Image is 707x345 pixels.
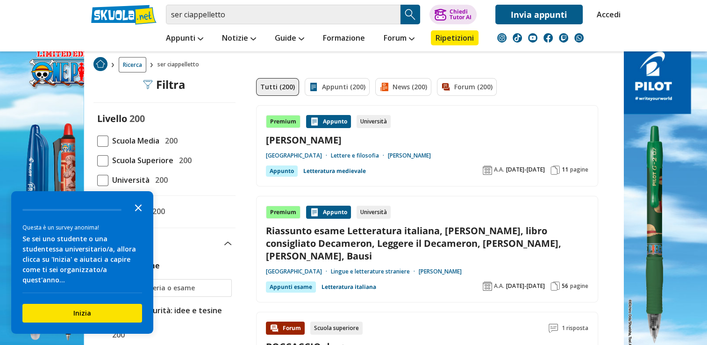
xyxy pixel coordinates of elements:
[570,166,588,173] span: pagine
[22,304,142,323] button: Inizia
[119,57,146,72] a: Ricerca
[151,174,168,186] span: 200
[379,82,389,92] img: News filtro contenuto
[306,115,351,128] div: Appunto
[574,33,584,43] img: WhatsApp
[149,205,165,217] span: 200
[513,33,522,43] img: tiktok
[266,224,588,263] a: Riassunto esame Letteratura italiana, [PERSON_NAME], libro consigliato Decameron, Leggere il Deca...
[306,206,351,219] div: Appunto
[543,33,553,43] img: facebook
[321,281,376,293] a: Letteratura italiana
[108,174,150,186] span: Università
[266,134,588,146] a: [PERSON_NAME]
[497,33,507,43] img: instagram
[224,242,232,245] img: Apri e chiudi sezione
[441,82,450,92] img: Forum filtro contenuto
[381,30,417,47] a: Forum
[129,112,145,125] span: 200
[108,135,159,147] span: Scuola Media
[11,191,153,334] div: Survey
[114,283,227,293] input: Ricerca materia o esame
[309,82,318,92] img: Appunti filtro contenuto
[431,30,478,45] a: Ripetizioni
[310,117,319,126] img: Appunti contenuto
[550,281,560,291] img: Pagine
[256,78,299,96] a: Tutti (200)
[437,78,497,96] a: Forum (200)
[303,165,366,177] a: Letteratura medievale
[495,5,583,24] a: Invia appunti
[400,5,420,24] button: Search Button
[357,206,391,219] div: Università
[494,282,504,290] span: A.A.
[494,166,504,173] span: A.A.
[483,165,492,175] img: Anno accademico
[562,166,568,173] span: 11
[266,281,316,293] div: Appunti esame
[157,57,203,72] span: ser ciappelletto
[321,30,367,47] a: Formazione
[549,323,558,333] img: Commenti lettura
[528,33,537,43] img: youtube
[388,152,431,159] a: [PERSON_NAME]
[506,166,545,173] span: [DATE]-[DATE]
[166,5,400,24] input: Cerca appunti, riassunti o versioni
[22,234,142,285] div: Se sei uno studente o una studentessa universitario/a, allora clicca su 'Inizia' e aiutaci a capi...
[266,115,300,128] div: Premium
[357,115,391,128] div: Università
[419,268,462,275] a: [PERSON_NAME]
[108,154,173,166] span: Scuola Superiore
[331,268,419,275] a: Lingue e letterature straniere
[220,30,258,47] a: Notizie
[108,329,125,341] span: 200
[310,208,319,217] img: Appunti contenuto
[266,152,331,159] a: [GEOGRAPHIC_DATA]
[266,206,300,219] div: Premium
[305,78,370,96] a: Appunti (200)
[375,78,431,96] a: News (200)
[93,57,107,72] a: Home
[570,282,588,290] span: pagine
[562,282,568,290] span: 56
[562,322,588,335] span: 1 risposta
[331,152,388,159] a: Lettere e filosofia
[129,198,148,216] button: Close the survey
[550,165,560,175] img: Pagine
[108,304,232,329] span: Tesina maturità: idee e tesine svolte
[266,268,331,275] a: [GEOGRAPHIC_DATA]
[272,30,307,47] a: Guide
[403,7,417,22] img: Cerca appunti, riassunti o versioni
[161,135,178,147] span: 200
[164,30,206,47] a: Appunti
[597,5,616,24] a: Accedi
[266,165,298,177] div: Appunto
[506,282,545,290] span: [DATE]-[DATE]
[429,5,477,24] button: ChiediTutor AI
[483,281,492,291] img: Anno accademico
[97,112,127,125] label: Livello
[175,154,192,166] span: 200
[143,80,152,89] img: Filtra filtri mobile
[310,322,363,335] div: Scuola superiore
[93,57,107,71] img: Home
[449,9,471,20] div: Chiedi Tutor AI
[266,322,305,335] div: Forum
[559,33,568,43] img: twitch
[22,223,142,232] div: Questa è un survey anonima!
[143,78,186,91] div: Filtra
[270,323,279,333] img: Forum contenuto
